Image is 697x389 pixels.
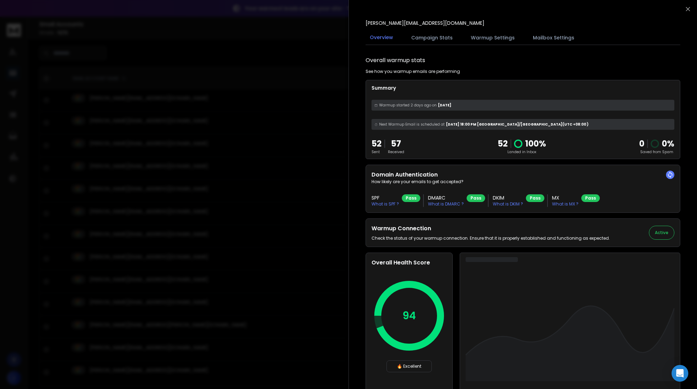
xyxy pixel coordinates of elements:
[493,201,523,207] p: What is DKIM ?
[639,138,644,149] strong: 0
[372,100,674,111] div: [DATE]
[493,194,523,201] h3: DKIM
[529,30,579,45] button: Mailbox Settings
[403,309,416,322] p: 94
[388,138,404,149] p: 57
[662,138,674,149] p: 0 %
[428,201,464,207] p: What is DMARC ?
[526,194,544,202] div: Pass
[372,138,382,149] p: 52
[407,30,457,45] button: Campaign Stats
[386,360,432,372] div: 🔥 Excellent
[372,224,610,233] h2: Warmup Connection
[467,194,485,202] div: Pass
[366,30,397,46] button: Overview
[498,138,508,149] p: 52
[581,194,600,202] div: Pass
[372,235,610,241] p: Check the status of your warmup connection. Ensure that it is properly established and functionin...
[372,179,674,185] p: How likely are your emails to get accepted?
[372,119,674,130] div: [DATE] 18:00 PM [GEOGRAPHIC_DATA]/[GEOGRAPHIC_DATA] (UTC +08:00 )
[525,138,546,149] p: 100 %
[552,194,579,201] h3: MX
[366,20,484,27] p: [PERSON_NAME][EMAIL_ADDRESS][DOMAIN_NAME]
[379,103,437,108] span: Warmup started 2 days ago on
[379,122,445,127] span: Next Warmup Email is scheduled at
[366,56,425,65] h1: Overall warmup stats
[366,69,460,74] p: See how you warmup emails are performing
[372,194,399,201] h3: SPF
[672,365,688,382] div: Open Intercom Messenger
[467,30,519,45] button: Warmup Settings
[372,259,447,267] h2: Overall Health Score
[372,149,382,155] p: Sent
[552,201,579,207] p: What is MX ?
[372,171,674,179] h2: Domain Authentication
[649,226,674,240] button: Active
[372,201,399,207] p: What is SPF ?
[428,194,464,201] h3: DMARC
[402,194,420,202] div: Pass
[388,149,404,155] p: Received
[639,149,674,155] p: Saved from Spam
[372,84,674,91] p: Summary
[498,149,546,155] p: Landed in Inbox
